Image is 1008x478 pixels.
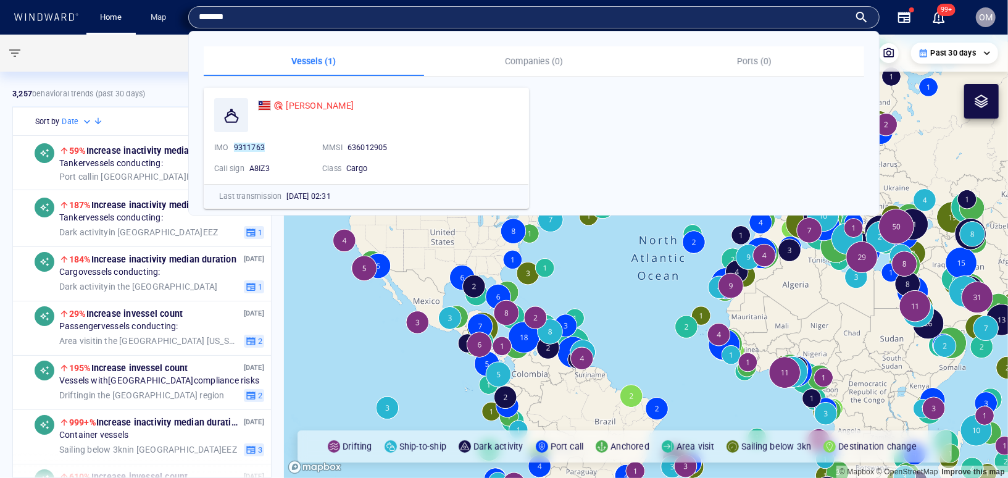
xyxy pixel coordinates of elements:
[244,443,264,456] button: 3
[59,335,96,345] span: Area visit
[551,439,584,454] p: Port call
[877,468,938,476] a: OpenStreetMap
[346,163,420,174] div: Cargo
[69,254,236,264] span: Increase in activity median duration
[214,163,244,174] p: Call sign
[59,390,225,401] span: in the [GEOGRAPHIC_DATA] region
[59,321,178,332] span: Passenger vessels conducting:
[244,308,264,319] p: [DATE]
[918,48,991,59] div: Past 30 days
[931,10,946,25] div: Notification center
[59,267,160,278] span: Cargo vessels conducting:
[610,439,649,454] p: Anchored
[677,439,714,454] p: Area visit
[399,439,446,454] p: Ship-to-ship
[62,115,78,128] h6: Date
[256,281,262,292] span: 1
[62,115,93,128] div: Date
[69,309,86,319] span: 29%
[35,115,59,128] h6: Sort by
[244,225,264,239] button: 1
[343,439,372,454] p: Drifting
[141,7,180,28] button: Map
[256,335,262,346] span: 2
[284,35,1008,478] canvas: Map
[59,444,127,454] span: Sailing below 3kn
[59,171,204,182] span: in [GEOGRAPHIC_DATA] Port
[69,363,91,373] span: 195%
[244,280,264,293] button: 1
[931,48,976,59] p: Past 30 days
[286,101,354,111] span: [PERSON_NAME]
[59,227,218,238] span: in [GEOGRAPHIC_DATA] EEZ
[59,171,92,181] span: Port call
[69,146,86,156] span: 59%
[211,54,417,69] p: Vessels (1)
[59,227,109,237] span: Dark activity
[244,362,264,374] p: [DATE]
[59,390,89,400] span: Drifting
[59,158,163,169] span: Tanker vessels conducting:
[249,164,270,173] span: A8IZ3
[69,417,96,427] span: 999+%
[12,88,145,99] p: behavioral trends (Past 30 days)
[59,281,217,292] span: in the [GEOGRAPHIC_DATA]
[69,146,231,156] span: Increase in activity median duration
[59,444,237,455] span: in [GEOGRAPHIC_DATA] EEZ
[59,335,239,346] span: in the [GEOGRAPHIC_DATA] [US_STATE]
[69,417,241,427] span: Increase in activity median duration
[234,143,265,152] mark: 9311763
[838,439,917,454] p: Destination change
[322,142,343,153] p: MMSI
[69,200,91,210] span: 187%
[214,142,229,153] p: IMO
[288,460,342,474] a: Mapbox logo
[741,439,811,454] p: Sailing below 3kn
[91,7,131,28] button: Home
[244,388,264,402] button: 2
[431,54,637,69] p: Companies (0)
[937,4,956,16] span: 99+
[924,2,954,32] button: 99+
[979,12,993,22] span: OM
[473,439,523,454] p: Dark activity
[256,444,262,455] span: 3
[273,101,283,111] div: Dev Compliance defined risk: high risk
[322,163,341,174] p: Class
[69,363,188,373] span: Increase in vessel count
[244,416,264,428] p: [DATE]
[69,309,183,319] span: Increase in vessel count
[146,7,175,28] a: Map
[59,281,109,291] span: Dark activity
[69,200,236,210] span: Increase in activity median duration
[286,191,330,201] span: [DATE] 02:31
[973,5,998,30] button: OM
[348,143,388,152] span: 636012905
[244,334,264,348] button: 2
[956,422,999,469] iframe: Chat
[256,227,262,238] span: 1
[12,89,32,98] strong: 3,257
[59,430,128,441] span: Container vessels
[258,98,354,113] a: [PERSON_NAME]
[839,468,874,476] a: Mapbox
[219,191,281,202] p: Last transmission
[69,254,91,264] span: 184%
[941,468,1005,476] a: Map feedback
[59,375,259,387] span: Vessels with [GEOGRAPHIC_DATA] compliance risks
[256,390,262,401] span: 2
[59,212,163,224] span: Tanker vessels conducting:
[651,54,857,69] p: Ports (0)
[244,253,264,265] p: [DATE]
[96,7,127,28] a: Home
[286,98,354,113] span: LORRAINE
